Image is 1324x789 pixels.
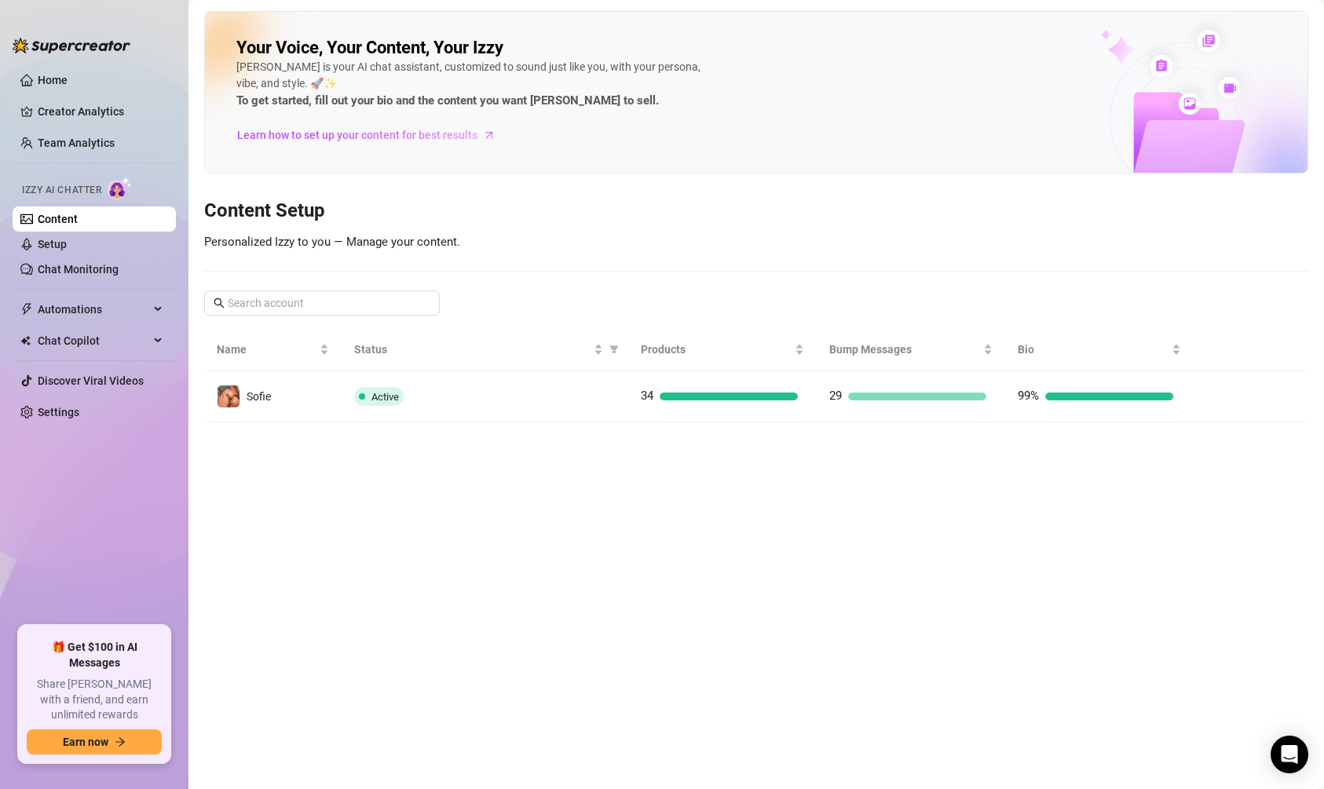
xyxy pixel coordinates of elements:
[641,389,653,403] span: 34
[817,328,1005,371] th: Bump Messages
[108,177,132,199] img: AI Chatter
[27,677,162,723] span: Share [PERSON_NAME] with a friend, and earn unlimited rewards
[38,74,68,86] a: Home
[38,99,163,124] a: Creator Analytics
[217,341,316,358] span: Name
[38,137,115,149] a: Team Analytics
[606,338,622,361] span: filter
[481,127,497,143] span: arrow-right
[236,93,659,108] strong: To get started, fill out your bio and the content you want [PERSON_NAME] to sell.
[342,328,628,371] th: Status
[628,328,817,371] th: Products
[38,297,149,322] span: Automations
[38,213,78,225] a: Content
[1271,736,1308,773] div: Open Intercom Messenger
[236,37,503,59] h2: Your Voice, Your Content, Your Izzy
[829,341,980,358] span: Bump Messages
[38,406,79,418] a: Settings
[27,729,162,754] button: Earn nowarrow-right
[27,640,162,670] span: 🎁 Get $100 in AI Messages
[829,389,842,403] span: 29
[204,235,460,249] span: Personalized Izzy to you — Manage your content.
[236,59,708,111] div: [PERSON_NAME] is your AI chat assistant, customized to sound just like you, with your persona, vi...
[13,38,130,53] img: logo-BBDzfeDw.svg
[1064,13,1308,173] img: ai-chatter-content-library-cLFOSyPT.png
[247,390,271,403] span: Sofie
[236,122,507,148] a: Learn how to set up your content for best results
[1018,389,1039,403] span: 99%
[371,391,399,403] span: Active
[237,126,477,144] span: Learn how to set up your content for best results
[1005,328,1194,371] th: Bio
[204,328,342,371] th: Name
[20,303,33,316] span: thunderbolt
[214,298,225,309] span: search
[38,263,119,276] a: Chat Monitoring
[641,341,792,358] span: Products
[38,328,149,353] span: Chat Copilot
[63,736,108,748] span: Earn now
[1018,341,1169,358] span: Bio
[204,199,1308,224] h3: Content Setup
[609,345,619,354] span: filter
[38,374,144,387] a: Discover Viral Videos
[115,736,126,747] span: arrow-right
[22,183,101,198] span: Izzy AI Chatter
[38,238,67,250] a: Setup
[20,335,31,346] img: Chat Copilot
[218,385,240,407] img: Sofie
[354,341,591,358] span: Status
[228,294,418,312] input: Search account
